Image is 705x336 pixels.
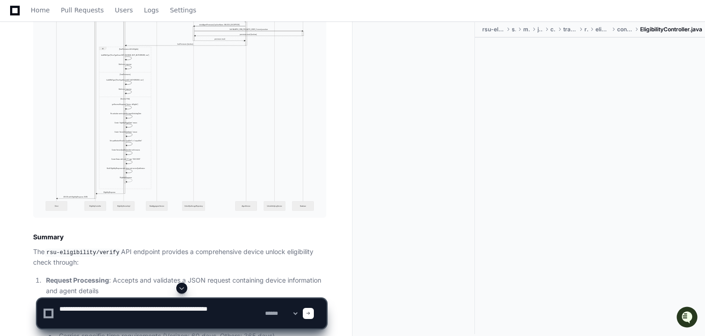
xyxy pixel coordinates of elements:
p: : Accepts and validates a JSON request containing device information and agent details [46,275,326,296]
span: Logs [144,7,159,13]
span: tracfone [563,26,577,33]
strong: Request Processing [46,276,109,284]
span: rsu-eligibility [482,26,504,33]
span: Users [115,7,133,13]
span: com [550,26,556,33]
span: Settings [170,7,196,13]
span: Pull Requests [61,7,104,13]
img: 1756235613930-3d25f9e4-fa56-45dd-b3ad-e072dfbd1548 [9,69,26,85]
div: We're available if you need us! [31,78,116,85]
div: Welcome [9,37,168,52]
span: src [512,26,516,33]
span: java [537,26,543,33]
span: Pylon [92,97,111,104]
code: rsu-eligibility/verify [45,249,121,257]
a: Powered byPylon [65,96,111,104]
span: EligibilityController.java [640,26,702,33]
span: controller [617,26,633,33]
p: The API endpoint provides a comprehensive device unlock eligibility check through: [33,247,326,268]
h2: Summary [33,232,326,242]
img: PlayerZero [9,9,28,28]
div: Start new chat [31,69,151,78]
iframe: Open customer support [676,306,700,330]
span: Home [31,7,50,13]
span: eligibility [595,26,610,33]
button: Start new chat [156,71,168,82]
span: main [523,26,530,33]
span: rsu [584,26,589,33]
